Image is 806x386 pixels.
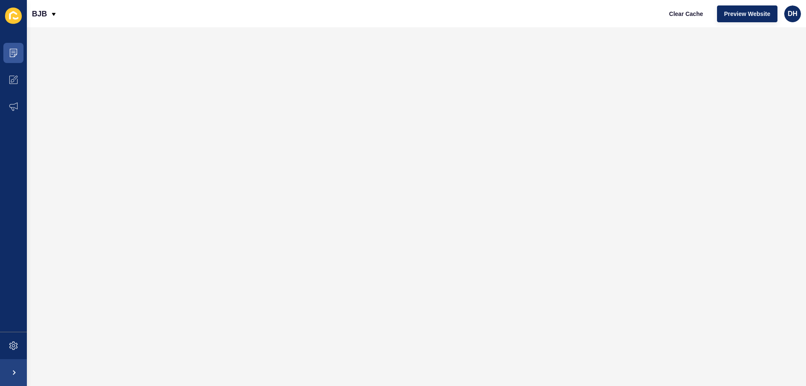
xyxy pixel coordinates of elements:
button: Preview Website [717,5,777,22]
button: Clear Cache [662,5,710,22]
span: Preview Website [724,10,770,18]
span: Clear Cache [669,10,703,18]
p: BJB [32,3,47,24]
span: DH [788,10,797,18]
